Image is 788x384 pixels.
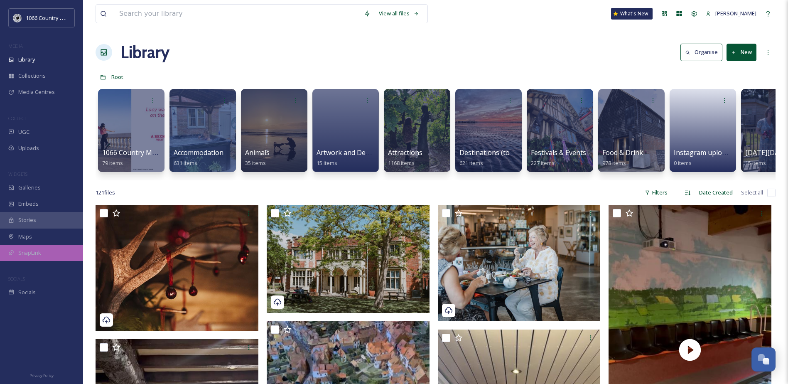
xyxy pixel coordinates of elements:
[8,115,26,121] span: COLLECT
[674,148,733,157] span: Instagram uploads
[8,43,23,49] span: MEDIA
[680,44,727,61] a: Organise
[245,148,270,157] span: Animals
[388,148,422,157] span: Attractions
[18,56,35,64] span: Library
[102,149,208,167] a: 1066 Country Moments campaign79 items
[174,149,223,167] a: Accommodation631 items
[388,159,415,167] span: 1168 items
[29,370,54,380] a: Privacy Policy
[745,159,766,167] span: 15 items
[531,159,555,167] span: 227 items
[695,185,737,201] div: Date Created
[375,5,423,22] a: View all files
[388,149,422,167] a: Attractions1168 items
[459,149,574,167] a: Destinations (towns and landscapes)621 items
[29,373,54,378] span: Privacy Policy
[702,5,761,22] a: [PERSON_NAME]
[317,148,400,157] span: Artwork and Design Folder
[18,233,32,241] span: Maps
[102,159,123,167] span: 79 items
[741,189,763,197] span: Select all
[531,149,586,167] a: Festivals & Events227 items
[18,249,41,257] span: SnapLink
[26,14,84,22] span: 1066 Country Marketing
[18,128,29,136] span: UGC
[245,149,270,167] a: Animals35 items
[751,347,776,372] button: Open Chat
[174,159,197,167] span: 631 items
[18,184,41,192] span: Galleries
[602,148,643,157] span: Food & Drink
[317,159,337,167] span: 15 items
[531,148,586,157] span: Festivals & Events
[727,44,756,61] button: New
[611,8,653,20] a: What's New
[96,189,115,197] span: 121 file s
[120,40,169,65] a: Library
[18,216,36,224] span: Stories
[641,185,672,201] div: Filters
[602,149,643,167] a: Food & Drink978 items
[174,148,223,157] span: Accommodation
[8,171,27,177] span: WIDGETS
[96,205,258,331] img: The Bell - Christmas - credit Saltwick Media.jpg
[18,288,36,296] span: Socials
[18,200,39,208] span: Embeds
[459,148,574,157] span: Destinations (towns and landscapes)
[267,205,430,313] img: Hastings Museum - credit 1066 Country.jpg
[680,44,722,61] button: Organise
[111,72,123,82] a: Root
[602,159,626,167] span: 978 items
[18,144,39,152] span: Uploads
[13,14,22,22] img: logo_footerstamp.png
[102,148,208,157] span: 1066 Country Moments campaign
[245,159,266,167] span: 35 items
[459,159,483,167] span: 621 items
[438,205,601,321] img: Refreshments inside the Lime Kiln Café - credit 1066 Country.jpg
[674,149,733,167] a: Instagram uploads0 items
[18,88,55,96] span: Media Centres
[8,276,25,282] span: SOCIALS
[674,159,692,167] span: 0 items
[715,10,756,17] span: [PERSON_NAME]
[18,72,46,80] span: Collections
[317,149,400,167] a: Artwork and Design Folder15 items
[115,5,360,23] input: Search your library
[111,73,123,81] span: Root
